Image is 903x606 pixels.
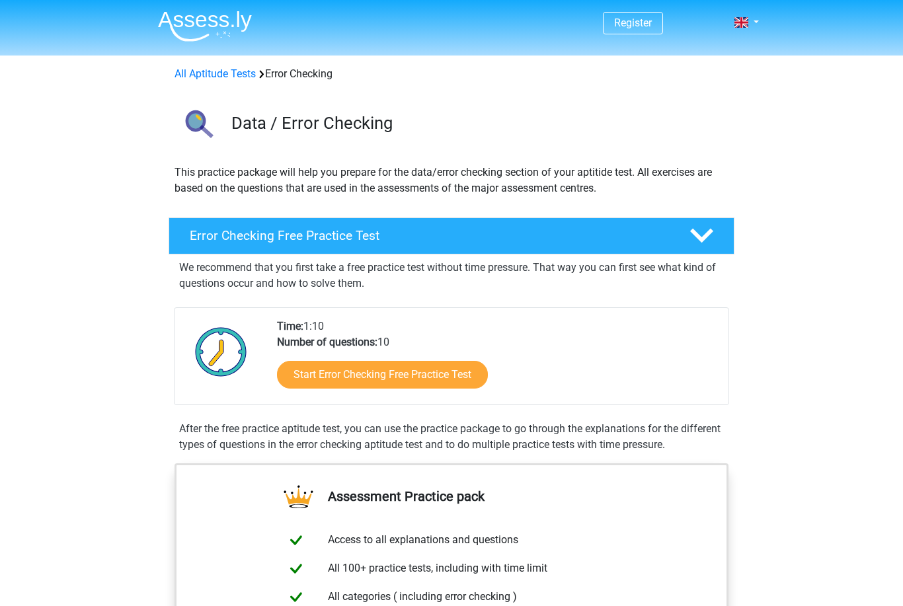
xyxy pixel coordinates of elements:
b: Number of questions: [277,336,377,348]
h4: Error Checking Free Practice Test [190,228,668,243]
img: Clock [188,319,255,385]
a: Error Checking Free Practice Test [163,217,740,254]
b: Time: [277,320,303,332]
p: We recommend that you first take a free practice test without time pressure. That way you can fir... [179,260,724,291]
img: error checking [169,98,225,154]
div: 1:10 10 [267,319,728,404]
p: This practice package will help you prepare for the data/error checking section of your aptitide ... [175,165,728,196]
a: Register [614,17,652,29]
img: Assessly [158,11,252,42]
a: Start Error Checking Free Practice Test [277,361,488,389]
div: Error Checking [169,66,734,82]
h3: Data / Error Checking [231,113,724,133]
a: All Aptitude Tests [175,67,256,80]
div: After the free practice aptitude test, you can use the practice package to go through the explana... [174,421,729,453]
